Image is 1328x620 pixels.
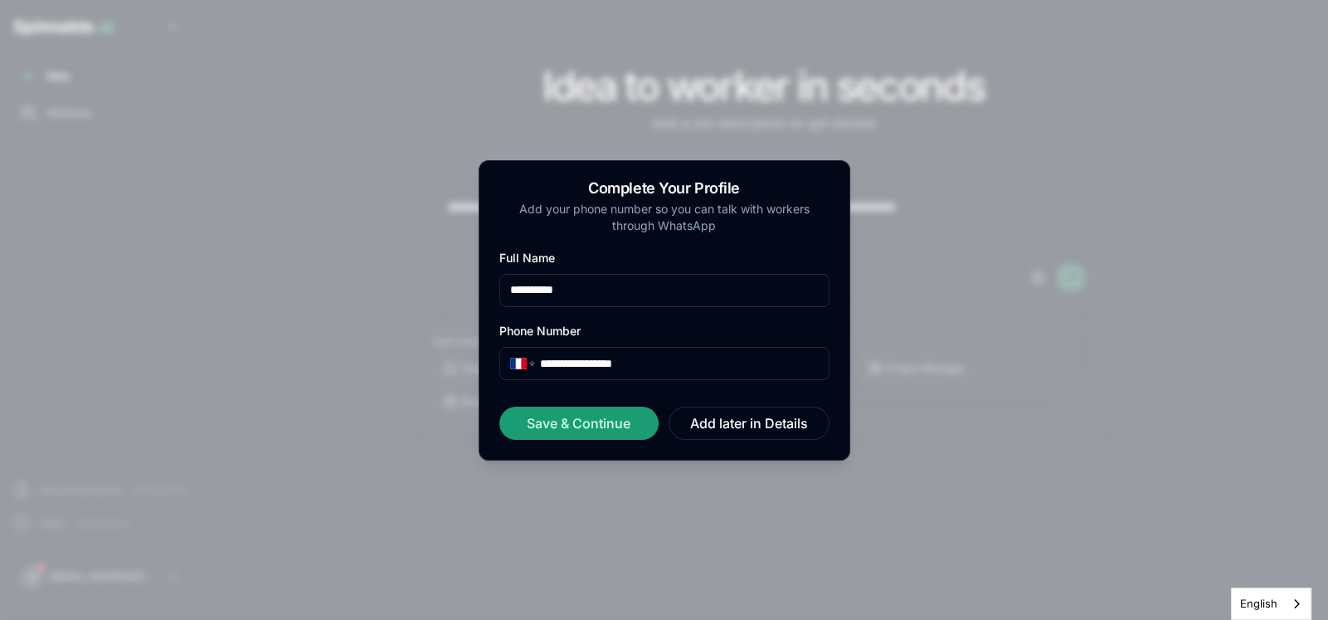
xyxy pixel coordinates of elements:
[499,407,659,440] button: Save & Continue
[499,324,581,338] label: Phone Number
[499,181,829,196] h2: Complete Your Profile
[499,251,555,265] label: Full Name
[669,407,829,440] button: Add later in Details
[499,201,829,234] p: Add your phone number so you can talk with workers through WhatsApp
